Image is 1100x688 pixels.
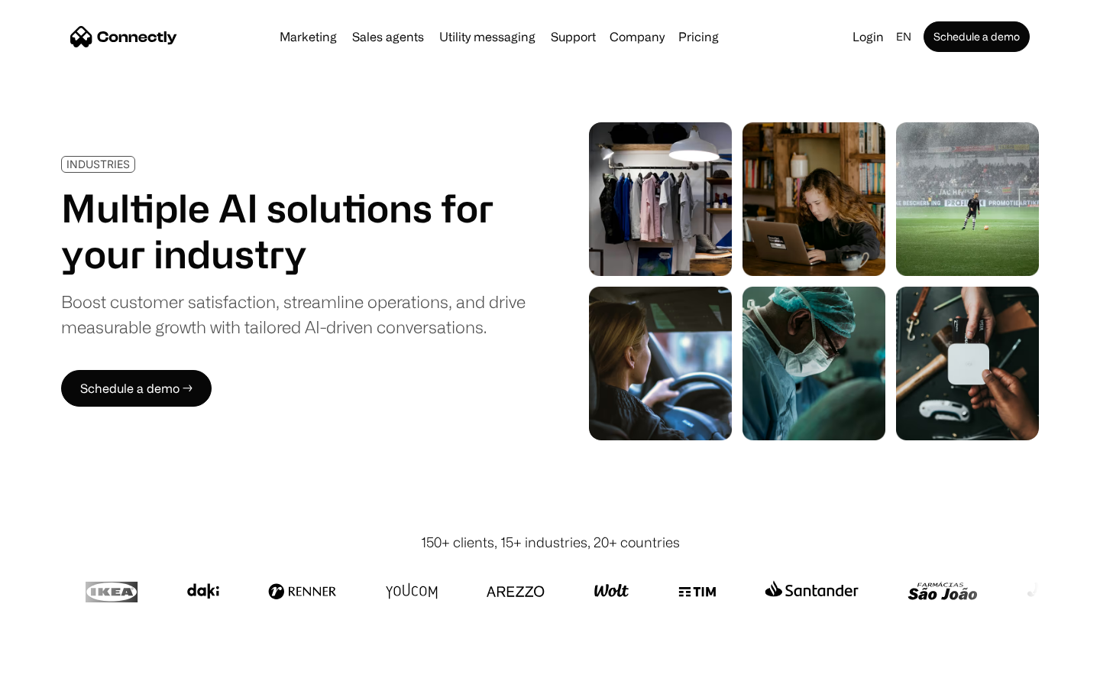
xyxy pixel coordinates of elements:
a: Sales agents [346,31,430,43]
a: Marketing [273,31,343,43]
div: Company [610,26,665,47]
a: Login [846,26,890,47]
a: Schedule a demo → [61,370,212,407]
a: Support [545,31,602,43]
ul: Language list [31,661,92,683]
a: Schedule a demo [924,21,1030,52]
div: INDUSTRIES [66,158,130,170]
div: en [896,26,911,47]
div: 150+ clients, 15+ industries, 20+ countries [421,532,680,553]
div: Boost customer satisfaction, streamline operations, and drive measurable growth with tailored AI-... [61,289,526,339]
a: Pricing [672,31,725,43]
h1: Multiple AI solutions for your industry [61,185,526,277]
a: Utility messaging [433,31,542,43]
aside: Language selected: English [15,660,92,683]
